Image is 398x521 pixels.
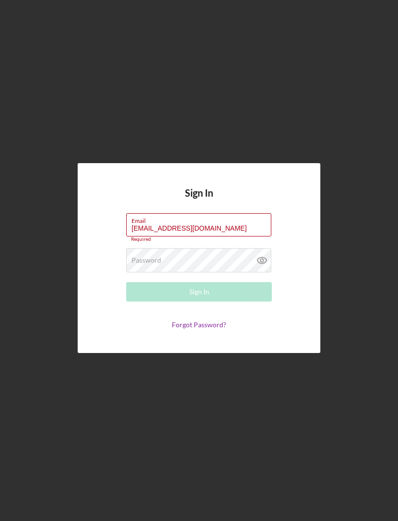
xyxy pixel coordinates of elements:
label: Password [132,256,161,264]
h4: Sign In [185,187,213,213]
div: Sign In [189,282,209,302]
label: Email [132,214,271,224]
a: Forgot Password? [172,320,226,329]
div: Required [126,236,272,242]
button: Sign In [126,282,272,302]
